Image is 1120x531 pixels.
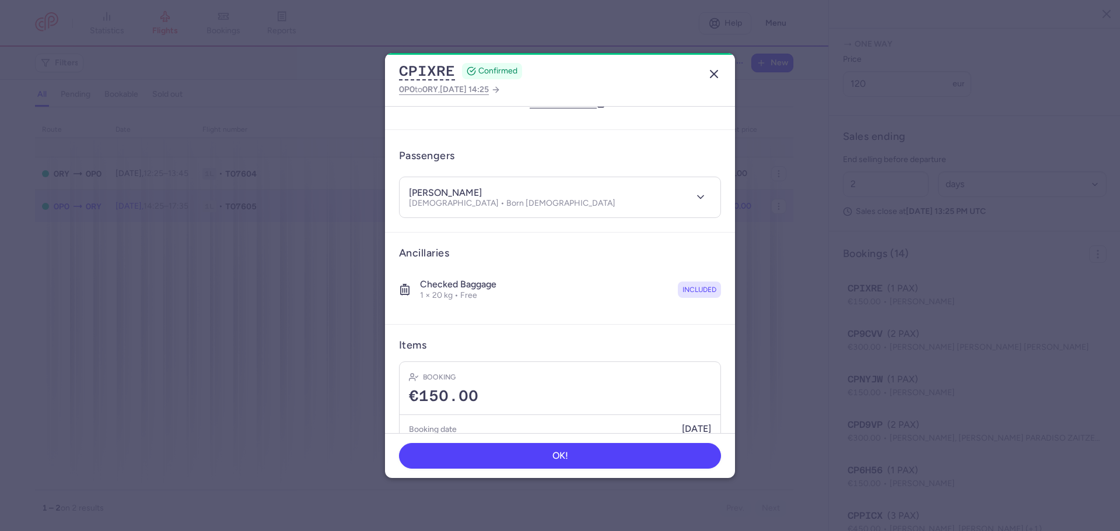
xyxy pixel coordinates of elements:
span: €150.00 [409,388,478,405]
h4: Checked baggage [420,279,496,290]
p: 1 × 20 kg • Free [420,290,496,301]
span: CONFIRMED [478,65,517,77]
h3: Items [399,339,426,352]
button: CPIXRE [399,62,455,80]
span: OPO [399,85,415,94]
h3: Ancillaries [399,247,721,260]
button: OK! [399,443,721,469]
div: Booking€150.00 [400,362,720,415]
p: [DEMOGRAPHIC_DATA] • Born [DEMOGRAPHIC_DATA] [409,199,615,208]
span: to , [399,82,489,97]
span: included [682,284,716,296]
h4: [PERSON_NAME] [409,187,482,199]
h5: Booking date [409,422,457,437]
a: OPOtoORY,[DATE] 14:25 [399,82,501,97]
span: OK! [552,451,568,461]
span: [DATE] [682,424,711,434]
h4: Booking [423,371,456,383]
span: [DATE] 14:25 [440,85,489,94]
span: ORY [422,85,438,94]
h3: Passengers [399,149,455,163]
